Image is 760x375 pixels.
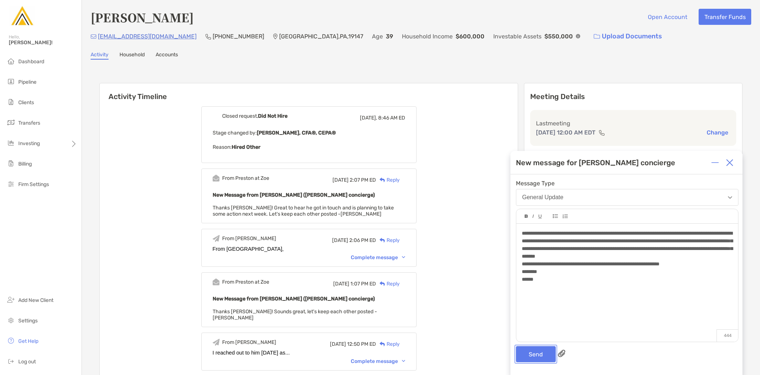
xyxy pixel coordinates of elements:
[347,341,376,347] span: 12:50 PM ED
[351,254,405,261] div: Complete message
[402,360,405,362] img: Chevron icon
[402,32,453,41] p: Household Income
[18,181,49,187] span: Firm Settings
[544,32,573,41] p: $550,000
[213,128,405,137] p: Stage changed by:
[376,280,400,288] div: Reply
[273,34,278,39] img: Location Icon
[589,29,667,44] a: Upload Documents
[380,281,385,286] img: Reply icon
[213,113,220,120] img: Event icon
[18,140,40,147] span: Investing
[213,143,405,152] p: Reason:
[91,34,96,39] img: Email Icon
[91,52,109,60] a: Activity
[213,296,375,302] b: New Message from [PERSON_NAME] ([PERSON_NAME] concierge)
[516,180,738,187] span: Message Type
[558,350,565,357] img: paperclip attachments
[525,215,528,218] img: Editor control icon
[7,139,15,147] img: investing icon
[213,339,220,346] img: Event icon
[380,238,385,243] img: Reply icon
[18,120,40,126] span: Transfers
[7,57,15,65] img: dashboard icon
[728,196,732,199] img: Open dropdown arrow
[536,119,730,128] p: Last meeting
[7,357,15,365] img: logout icon
[18,359,36,365] span: Log out
[333,281,349,287] span: [DATE]
[376,340,400,348] div: Reply
[350,281,376,287] span: 1:07 PM ED
[376,236,400,244] div: Reply
[699,9,751,25] button: Transfer Funds
[536,128,596,137] p: [DATE] 12:00 AM EDT
[213,175,220,182] img: Event icon
[222,279,269,285] div: From Preston at Zoe
[351,358,405,364] div: Complete message
[456,32,484,41] p: $600,000
[380,342,385,346] img: Reply icon
[213,235,220,242] img: Event icon
[258,113,288,119] b: Did Not Hire
[562,214,568,219] img: Editor control icon
[7,159,15,168] img: billing icon
[213,192,375,198] b: New Message from [PERSON_NAME] ([PERSON_NAME] concierge)
[704,129,730,136] button: Change
[7,118,15,127] img: transfers icon
[213,246,405,252] div: From [GEOGRAPHIC_DATA],
[7,179,15,188] img: firm-settings icon
[18,297,53,303] span: Add New Client
[18,99,34,106] span: Clients
[213,32,264,41] p: [PHONE_NUMBER]
[98,32,197,41] p: [EMAIL_ADDRESS][DOMAIN_NAME]
[18,58,44,65] span: Dashboard
[522,194,563,201] div: General Update
[530,92,736,101] p: Meeting Details
[332,237,348,243] span: [DATE]
[360,115,377,121] span: [DATE],
[100,83,518,101] h6: Activity Timeline
[213,205,394,217] span: Thanks [PERSON_NAME]! Great to hear he got in touch and is planning to take some action next week...
[726,159,733,166] img: Close
[711,159,719,166] img: Expand or collapse
[402,256,405,258] img: Chevron icon
[594,34,600,39] img: button icon
[18,79,37,85] span: Pipeline
[7,98,15,106] img: clients icon
[538,215,542,219] img: Editor control icon
[156,52,178,60] a: Accounts
[213,350,405,356] div: I reached out to him [DATE] as...
[232,144,261,150] b: Hired Other
[532,215,534,218] img: Editor control icon
[279,32,363,41] p: [GEOGRAPHIC_DATA] , PA , 19147
[493,32,541,41] p: Investable Assets
[18,338,38,344] span: Get Help
[9,3,35,29] img: Zoe Logo
[376,176,400,184] div: Reply
[213,279,220,285] img: Event icon
[7,316,15,325] img: settings icon
[349,237,376,243] span: 2:06 PM ED
[205,34,211,39] img: Phone Icon
[332,177,349,183] span: [DATE]
[642,9,693,25] button: Open Account
[9,39,77,46] span: [PERSON_NAME]!
[18,161,32,167] span: Billing
[516,189,738,206] button: General Update
[598,130,605,136] img: communication type
[222,235,276,242] div: From [PERSON_NAME]
[222,113,288,119] div: Closed request,
[18,318,38,324] span: Settings
[372,32,383,41] p: Age
[576,34,580,38] img: Info Icon
[91,9,194,26] h4: [PERSON_NAME]
[378,115,405,121] span: 8:46 AM ED
[717,329,738,342] p: 444
[119,52,145,60] a: Household
[213,308,377,321] span: Thanks [PERSON_NAME]! Sounds great, let's keep each other posted -[PERSON_NAME]
[7,336,15,345] img: get-help icon
[350,177,376,183] span: 2:07 PM ED
[257,130,336,136] b: [PERSON_NAME], CFA®, CEPA®
[380,178,385,182] img: Reply icon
